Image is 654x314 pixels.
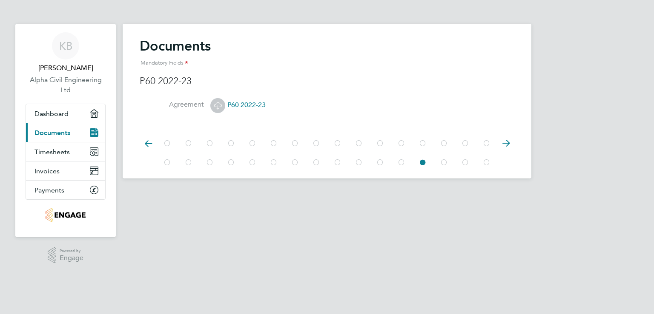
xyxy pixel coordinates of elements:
[46,208,85,222] img: carmichael-logo-retina.png
[34,148,70,156] span: Timesheets
[59,40,72,51] span: KB
[26,63,106,73] span: Konstantinos Bollas
[140,100,204,109] label: Agreement
[210,101,266,109] span: P60 2022-23
[34,110,69,118] span: Dashboard
[60,247,83,255] span: Powered by
[26,75,106,95] a: Alpha Civil Engineering Ltd
[26,123,105,142] a: Documents
[15,24,116,237] nav: Main navigation
[140,75,514,88] h3: P60 2022-23
[140,37,514,72] h2: Documents
[26,32,106,73] a: KB[PERSON_NAME]
[48,247,84,263] a: Powered byEngage
[34,167,60,175] span: Invoices
[26,161,105,180] a: Invoices
[26,104,105,123] a: Dashboard
[140,54,514,72] div: Mandatory Fields
[34,186,64,194] span: Payments
[26,208,106,222] a: Go to home page
[60,255,83,262] span: Engage
[26,142,105,161] a: Timesheets
[34,129,70,137] span: Documents
[26,181,105,199] a: Payments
